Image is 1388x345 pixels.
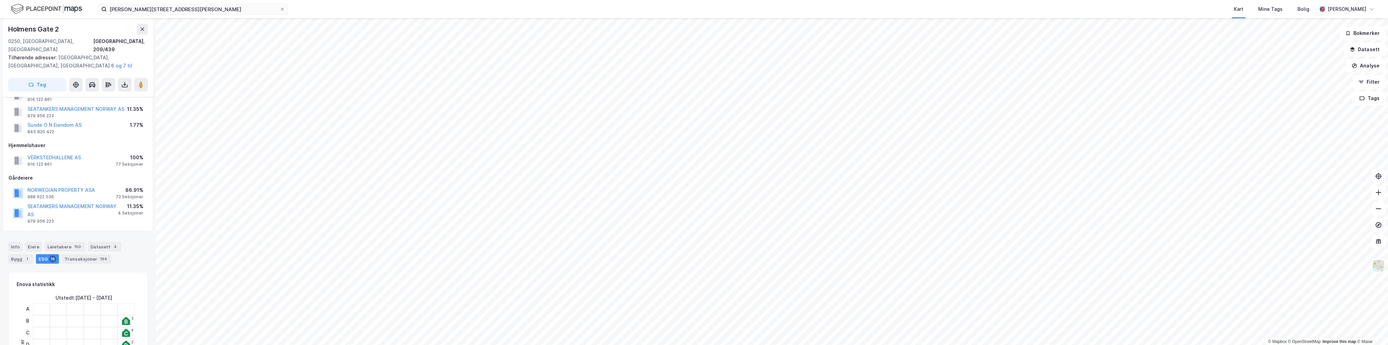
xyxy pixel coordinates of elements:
[27,162,52,167] div: 916 122 861
[107,4,280,14] input: Søk på adresse, matrikkel, gårdeiere, leietakere eller personer
[1258,5,1283,13] div: Mine Tags
[27,113,54,119] div: 979 956 223
[56,294,112,302] div: Utstedt : [DATE] - [DATE]
[27,194,54,200] div: 988 622 036
[27,219,54,224] div: 979 956 223
[1328,5,1366,13] div: [PERSON_NAME]
[131,340,134,344] div: 2
[1344,43,1385,56] button: Datasett
[8,174,147,182] div: Gårdeiere
[23,303,32,315] div: A
[23,327,32,339] div: C
[99,256,108,262] div: 194
[116,154,143,162] div: 100%
[1372,259,1385,272] img: Z
[116,162,143,167] div: 77 Seksjoner
[1354,92,1385,105] button: Tags
[93,37,148,54] div: [GEOGRAPHIC_DATA], 209/439
[17,280,55,288] div: Enova statistikk
[8,54,142,70] div: [GEOGRAPHIC_DATA], [GEOGRAPHIC_DATA], [GEOGRAPHIC_DATA] 6
[8,254,33,264] div: Bygg
[131,328,134,332] div: 9
[23,315,32,327] div: B
[1340,26,1385,40] button: Bokmerker
[1354,312,1388,345] iframe: Chat Widget
[8,37,93,54] div: 0250, [GEOGRAPHIC_DATA], [GEOGRAPHIC_DATA]
[25,242,42,251] div: Eiere
[62,254,111,264] div: Transaksjoner
[27,129,54,135] div: 845 820 422
[8,55,58,60] span: Tilhørende adresser:
[11,3,82,15] img: logo.f888ab2527a4732fd821a326f86c7f29.svg
[73,243,82,250] div: 150
[8,78,66,92] button: Tag
[1268,339,1287,344] a: Mapbox
[1298,5,1309,13] div: Bolig
[8,24,60,35] div: Holmens Gate 2
[130,121,143,129] div: 1.77%
[24,256,30,262] div: 1
[36,254,59,264] div: ESG
[45,242,85,251] div: Leietakere
[8,242,22,251] div: Info
[116,194,143,200] div: 72 Seksjoner
[49,256,56,262] div: 16
[8,141,147,149] div: Hjemmelshaver
[1288,339,1321,344] a: OpenStreetMap
[1353,75,1385,89] button: Filter
[1323,339,1356,344] a: Improve this map
[118,202,143,210] div: 11.35%
[88,242,121,251] div: Datasett
[1346,59,1385,73] button: Analyse
[131,316,134,320] div: 3
[112,243,119,250] div: 4
[127,105,143,113] div: 11.35%
[27,97,52,102] div: 916 122 861
[1234,5,1243,13] div: Kart
[116,186,143,194] div: 86.91%
[118,210,143,216] div: 4 Seksjoner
